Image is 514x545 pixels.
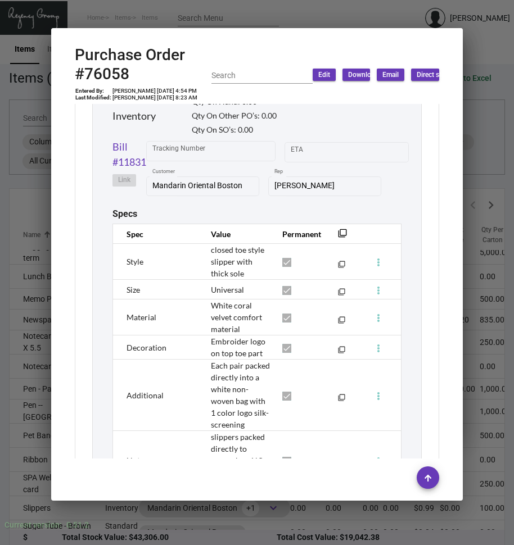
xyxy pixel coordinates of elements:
th: Value [200,224,271,244]
button: Email [377,69,404,81]
h2: Inventory [112,110,156,122]
td: Last Modified: [75,94,112,101]
mat-icon: filter_none [338,232,347,241]
h2: Qty On Other PO’s: 0.00 [192,111,277,121]
span: Decoration [127,343,166,352]
span: Style [127,257,143,266]
input: Start date [291,148,326,157]
span: Link [118,175,130,185]
td: [PERSON_NAME] [DATE] 4:54 PM [112,88,198,94]
button: Edit [313,69,336,81]
button: Download [342,69,370,81]
mat-icon: filter_none [338,263,345,270]
span: slippers packed directly to woven bag, NO opp or plastic to be used [211,432,268,489]
td: Entered By: [75,88,112,94]
td: [PERSON_NAME] [DATE] 8:23 AM [112,94,198,101]
span: Download [348,70,378,80]
th: Permanent [271,224,321,244]
div: 0.51.2 [66,519,89,531]
mat-icon: filter_none [338,290,345,298]
span: Embroider logo on top toe part [211,337,265,358]
h2: Qty On SO’s: 0.00 [192,125,277,135]
span: Additional [127,390,164,400]
span: Note [127,456,144,465]
a: Bill #11831 [112,139,146,170]
span: Material [127,312,156,322]
span: Universal [211,285,244,294]
h2: Purchase Order #76058 [75,46,211,83]
span: Edit [318,70,330,80]
mat-icon: filter_none [338,348,345,356]
span: Direct ship [417,70,449,80]
button: Direct ship [411,69,439,81]
h2: Specs [112,208,137,219]
span: Email [382,70,399,80]
div: Current version: [4,519,62,531]
input: End date [335,148,389,157]
th: Spec [113,224,200,244]
button: Link [112,174,136,187]
mat-icon: filter_none [338,319,345,326]
mat-icon: filter_none [338,396,345,403]
span: closed toe style slipper with thick sole [211,245,264,278]
span: Size [127,285,140,294]
span: Each pair packed directly into a white non-woven bag with 1 color logo silk-screening [211,361,270,429]
span: White coral velvet comfort material [211,301,262,334]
